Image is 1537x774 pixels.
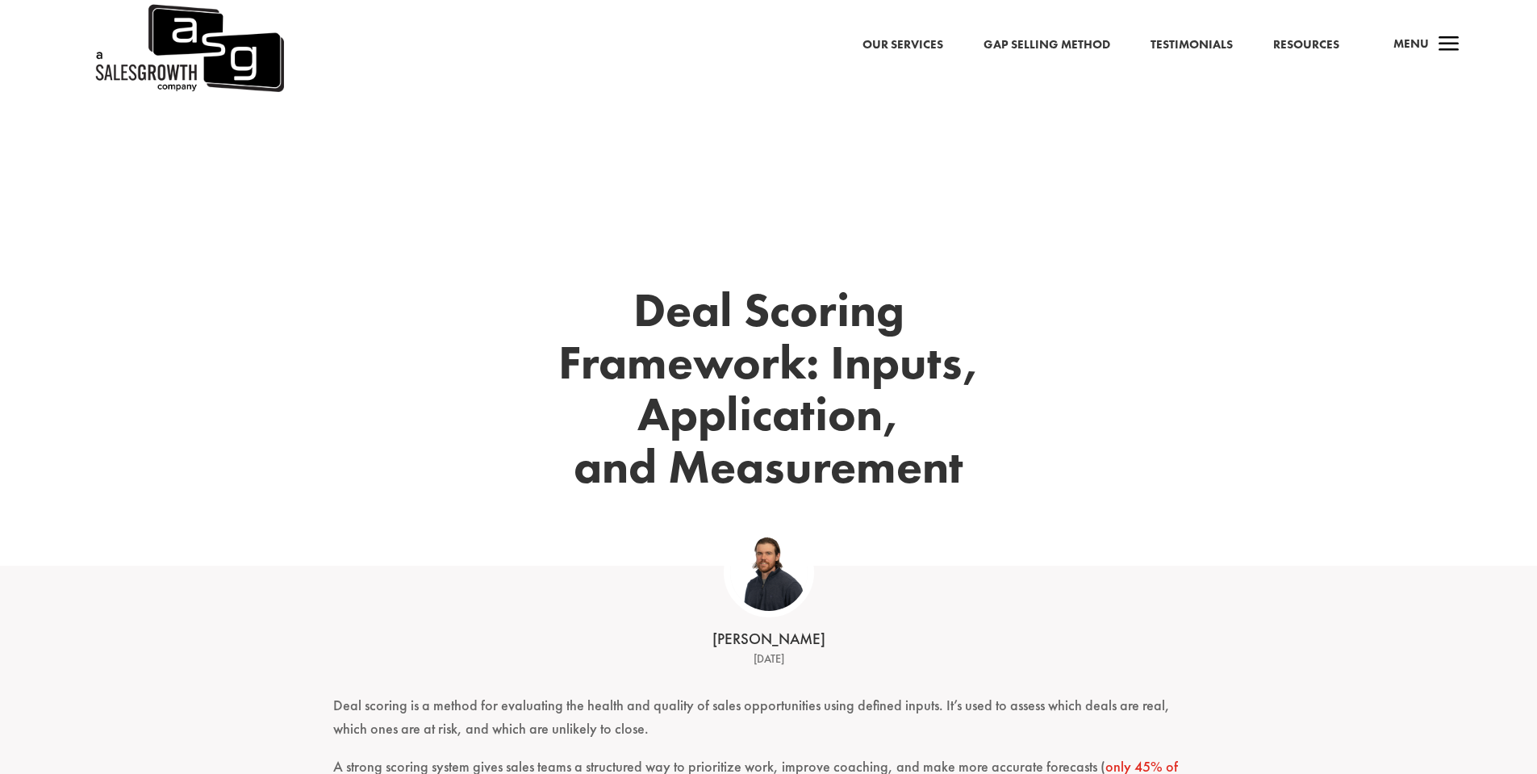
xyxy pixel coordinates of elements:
span: Menu [1393,36,1429,52]
a: Gap Selling Method [984,35,1110,56]
p: Deal scoring is a method for evaluating the health and quality of sales opportunities using defin... [333,694,1205,755]
span: a [1433,29,1465,61]
a: Testimonials [1151,35,1233,56]
a: Resources [1273,35,1339,56]
a: Our Services [862,35,943,56]
div: [DATE] [519,650,1019,669]
img: ASG Co_alternate lockup (1) [730,533,808,611]
div: [PERSON_NAME] [519,629,1019,651]
h1: Deal Scoring Framework: Inputs, Application, and Measurement [503,284,1035,501]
